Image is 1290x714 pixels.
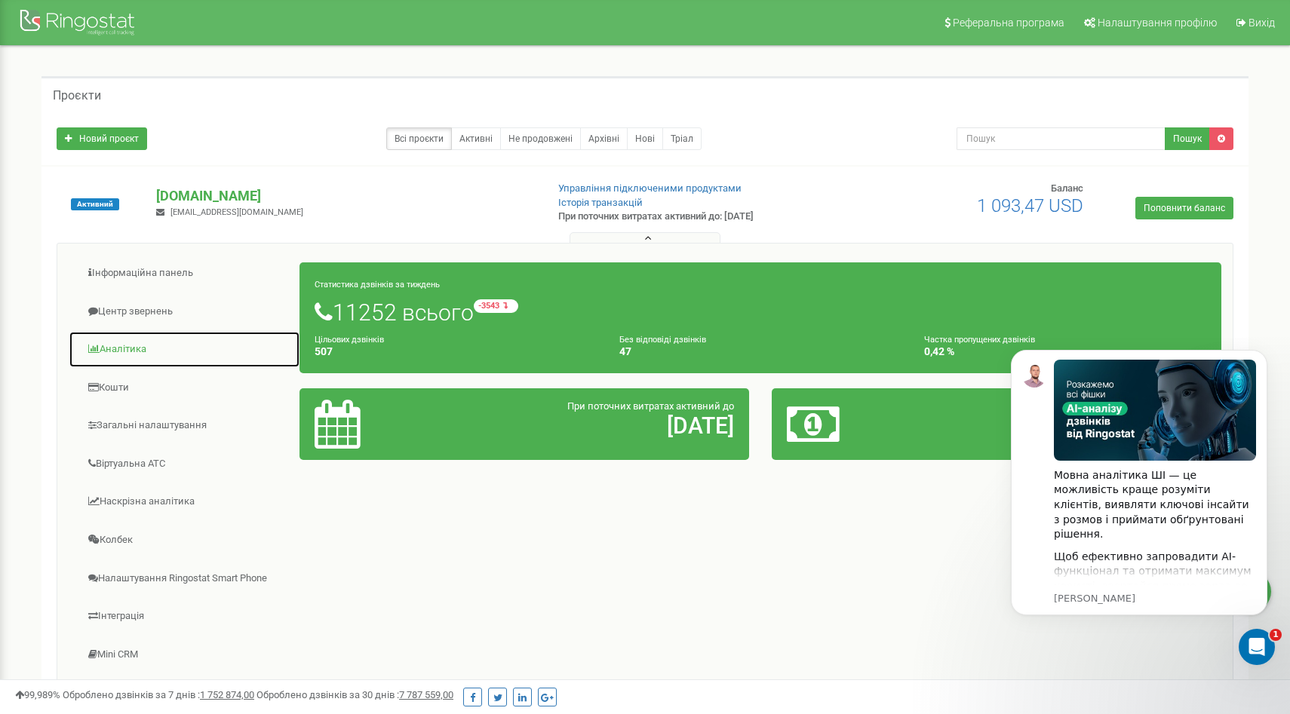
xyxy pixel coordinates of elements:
[315,335,384,345] small: Цільових дзвінків
[924,335,1035,345] small: Частка пропущених дзвінків
[69,369,300,406] a: Кошти
[619,346,901,357] h4: 47
[69,636,300,673] a: Mini CRM
[69,674,300,711] a: [PERSON_NAME]
[580,127,628,150] a: Архівні
[558,182,742,194] a: Управління підключеними продуктами
[1249,17,1275,29] span: Вихід
[1098,17,1217,29] span: Налаштування профілю
[71,198,119,210] span: Активний
[474,299,518,313] small: -3543
[170,207,303,217] span: [EMAIL_ADDRESS][DOMAIN_NAME]
[558,197,643,208] a: Історія транзакцій
[69,331,300,368] a: Аналiтика
[69,522,300,559] a: Колбек
[953,17,1064,29] span: Реферальна програма
[315,280,440,290] small: Статистика дзвінків за тиждень
[988,327,1290,673] iframe: Intercom notifications повідомлення
[1270,629,1282,641] span: 1
[1239,629,1275,665] iframe: Intercom live chat
[924,346,1206,357] h4: 0,42 %
[315,346,597,357] h4: 507
[1051,182,1083,194] span: Баланс
[627,127,663,150] a: Нові
[69,598,300,635] a: Інтеграція
[662,127,702,150] a: Тріал
[619,335,706,345] small: Без відповіді дзвінків
[934,413,1206,438] h2: 1 093,47 $
[69,407,300,444] a: Загальні налаштування
[1135,197,1233,219] a: Поповнити баланс
[567,400,734,412] span: При поточних витратах активний до
[63,689,254,700] span: Оброблено дзвінків за 7 днів :
[399,689,453,700] u: 7 787 559,00
[386,127,452,150] a: Всі проєкти
[315,299,1206,325] h1: 11252 всього
[69,255,300,292] a: Інформаційна панель
[15,689,60,700] span: 99,989%
[69,483,300,520] a: Наскрізна аналітика
[256,689,453,700] span: Оброблено дзвінків за 30 днів :
[69,560,300,597] a: Налаштування Ringostat Smart Phone
[69,293,300,330] a: Центр звернень
[156,186,533,206] p: [DOMAIN_NAME]
[451,127,501,150] a: Активні
[500,127,581,150] a: Не продовжені
[57,127,147,150] a: Новий проєкт
[462,413,734,438] h2: [DATE]
[200,689,254,700] u: 1 752 874,00
[957,127,1166,150] input: Пошук
[558,210,836,224] p: При поточних витратах активний до: [DATE]
[977,195,1083,216] span: 1 093,47 USD
[53,89,101,103] h5: Проєкти
[1165,127,1210,150] button: Пошук
[69,446,300,483] a: Віртуальна АТС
